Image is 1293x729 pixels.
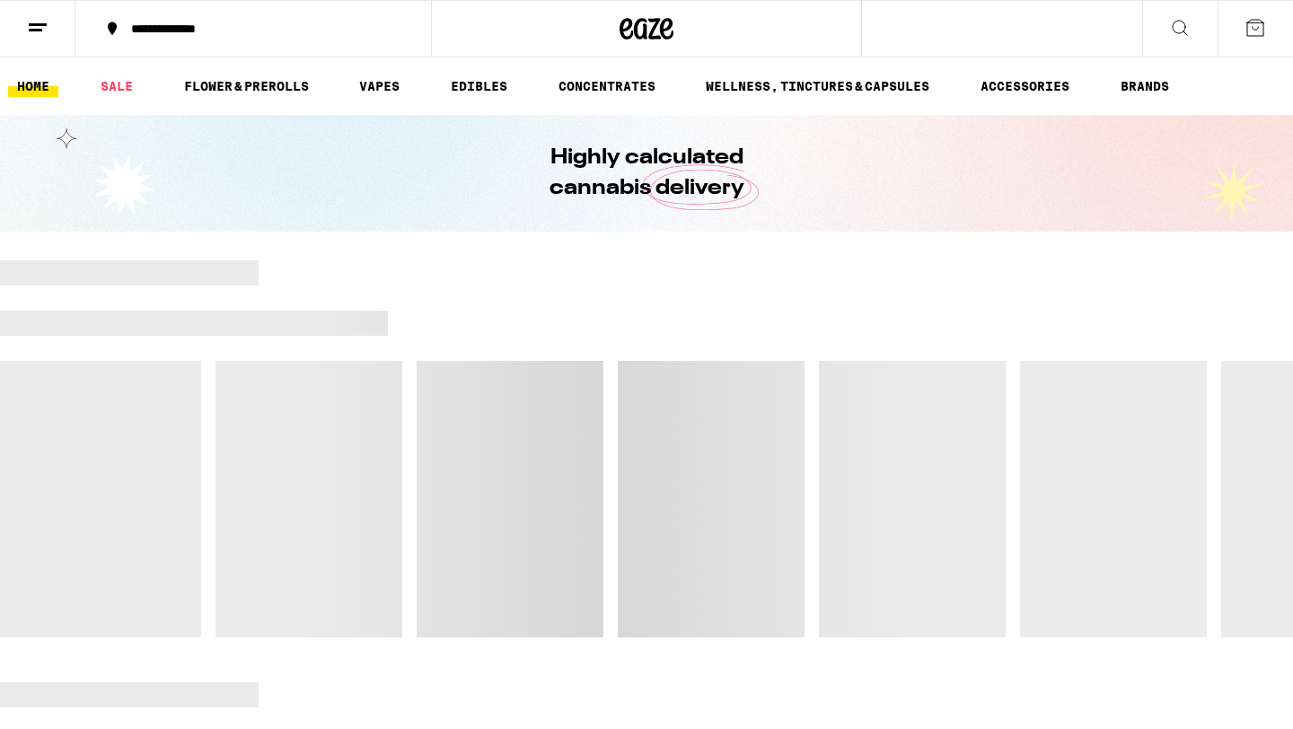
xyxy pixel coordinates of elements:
a: WELLNESS, TINCTURES & CAPSULES [697,75,938,97]
a: EDIBLES [442,75,516,97]
a: FLOWER & PREROLLS [175,75,318,97]
a: VAPES [350,75,409,97]
h1: Highly calculated cannabis delivery [498,143,795,204]
a: CONCENTRATES [550,75,664,97]
a: ACCESSORIES [972,75,1078,97]
a: SALE [92,75,142,97]
a: HOME [8,75,58,97]
button: BRANDS [1112,75,1178,97]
